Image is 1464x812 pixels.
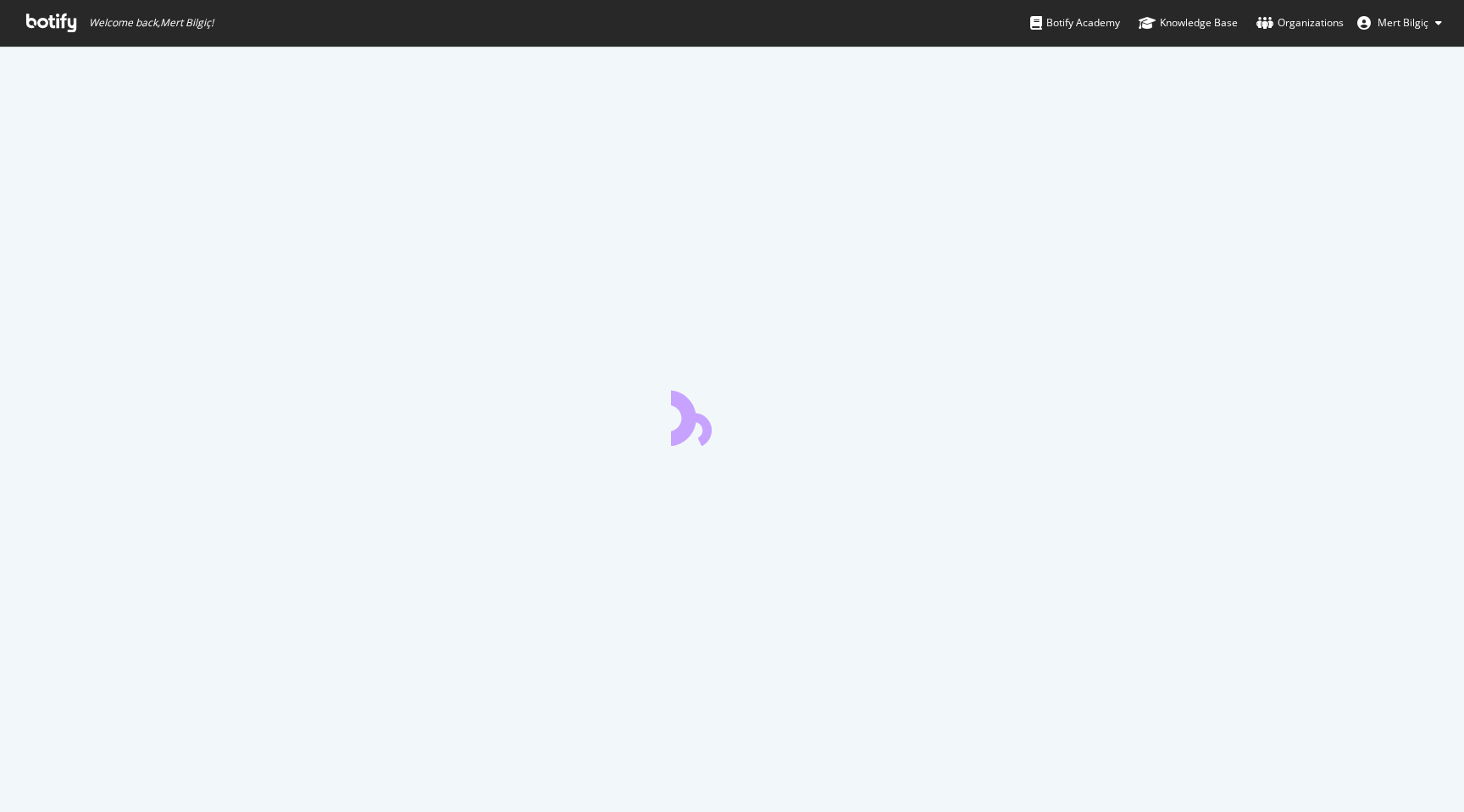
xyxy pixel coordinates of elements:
[1139,14,1238,31] div: Knowledge Base
[671,385,793,446] div: animation
[1030,14,1120,31] div: Botify Academy
[1344,9,1456,36] button: Mert Bilgiç
[89,16,213,30] span: Welcome back, Mert Bilgiç !
[1378,15,1428,30] span: Mert Bilgiç
[1256,14,1344,31] div: Organizations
